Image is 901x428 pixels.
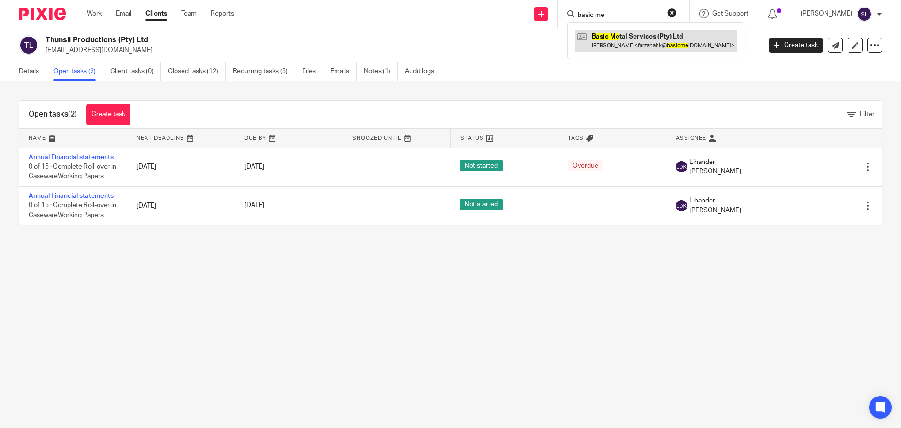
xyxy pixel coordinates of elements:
span: 0 of 15 · Complete Roll-over in CasewareWorking Papers [29,163,116,180]
a: Client tasks (0) [110,62,161,81]
h2: Thunsil Productions (Pty) Ltd [46,35,613,45]
a: Files [302,62,323,81]
div: --- [568,201,657,210]
a: Reports [211,9,234,18]
span: Not started [460,199,503,210]
a: Create task [769,38,823,53]
span: Get Support [712,10,748,17]
a: Emails [330,62,357,81]
img: svg%3E [857,7,872,22]
a: Open tasks (2) [53,62,103,81]
a: Annual Financial statements [29,154,114,161]
h1: Open tasks [29,109,77,119]
span: [DATE] [244,163,264,170]
span: Lihander [PERSON_NAME] [689,157,765,177]
span: Tags [568,135,584,140]
span: [DATE] [244,202,264,209]
img: Pixie [19,8,66,20]
span: Filter [860,111,875,117]
a: Recurring tasks (5) [233,62,295,81]
a: Team [181,9,197,18]
span: Lihander [PERSON_NAME] [689,196,765,215]
a: Audit logs [405,62,441,81]
a: Clients [145,9,167,18]
button: Clear [667,8,677,17]
a: Work [87,9,102,18]
td: [DATE] [127,148,235,186]
span: (2) [68,110,77,118]
span: Overdue [568,160,603,171]
a: Details [19,62,46,81]
img: svg%3E [19,35,38,55]
span: Not started [460,160,503,171]
td: [DATE] [127,186,235,225]
input: Search [577,11,661,20]
span: 0 of 15 · Complete Roll-over in CasewareWorking Papers [29,202,116,219]
span: Snoozed Until [352,135,402,140]
p: [PERSON_NAME] [801,9,852,18]
p: [EMAIL_ADDRESS][DOMAIN_NAME] [46,46,755,55]
a: Closed tasks (12) [168,62,226,81]
a: Annual Financial statements [29,193,114,199]
span: Status [460,135,484,140]
a: Email [116,9,131,18]
img: svg%3E [676,161,687,172]
a: Create task [86,104,130,125]
a: Notes (1) [364,62,398,81]
img: svg%3E [676,200,687,211]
